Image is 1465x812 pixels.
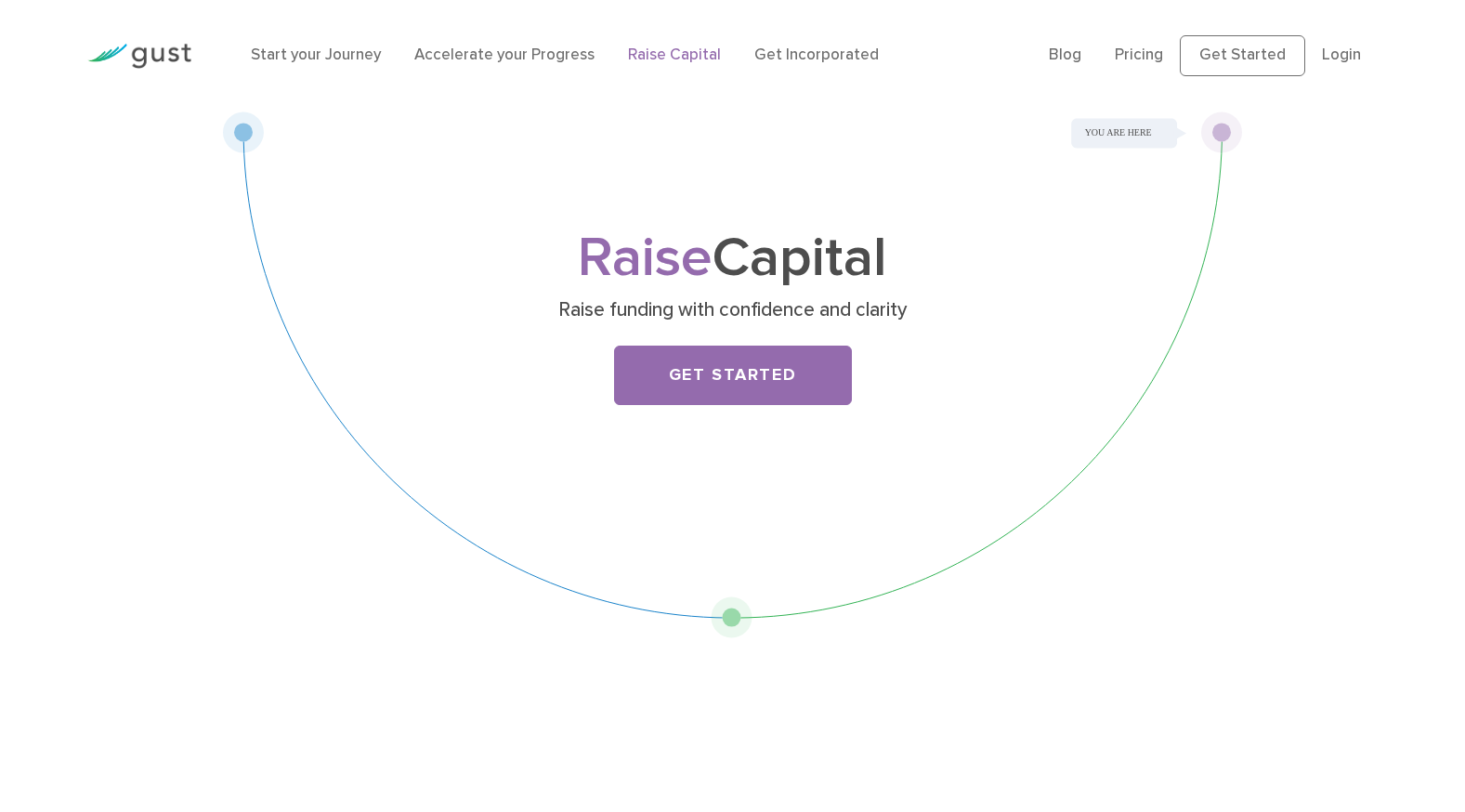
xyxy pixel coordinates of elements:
[1049,46,1081,64] a: Blog
[1322,46,1361,64] a: Login
[1115,46,1163,64] a: Pricing
[87,44,191,69] img: Gust Logo
[251,46,381,64] a: Start your Journey
[366,233,1100,284] h1: Capital
[1180,35,1305,76] a: Get Started
[754,46,879,64] a: Get Incorporated
[373,297,1092,323] p: Raise funding with confidence and clarity
[578,225,713,291] span: Raise
[414,46,595,64] a: Accelerate your Progress
[628,46,721,64] a: Raise Capital
[614,346,852,405] a: Get Started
